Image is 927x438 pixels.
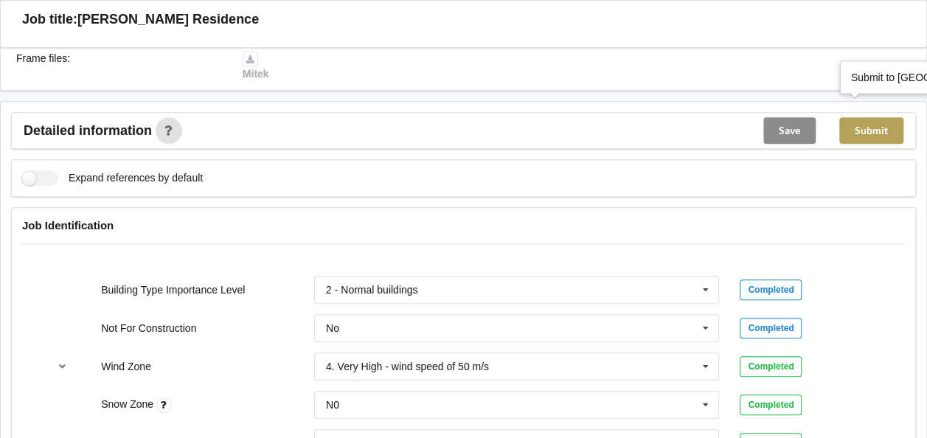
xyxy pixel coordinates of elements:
h3: Job title: [22,11,77,28]
div: Completed [740,318,802,338]
div: N0 [326,400,339,410]
a: Mitek [243,52,269,80]
label: Expand references by default [22,170,203,186]
label: Snow Zone [101,398,156,410]
div: Completed [740,279,802,300]
button: Submit [839,117,903,144]
div: 4. Very High - wind speed of 50 m/s [326,361,489,372]
span: Detailed information [24,124,152,137]
div: 2 - Normal buildings [326,285,418,295]
button: reference-toggle [48,353,77,380]
label: Building Type Importance Level [101,284,245,296]
label: Wind Zone [101,361,151,372]
h4: Job Identification [22,218,905,232]
div: Completed [740,356,802,377]
h3: [PERSON_NAME] Residence [77,11,259,28]
label: Not For Construction [101,322,196,334]
div: Frame files : [6,51,232,82]
div: Completed [740,394,802,415]
div: No [326,323,339,333]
